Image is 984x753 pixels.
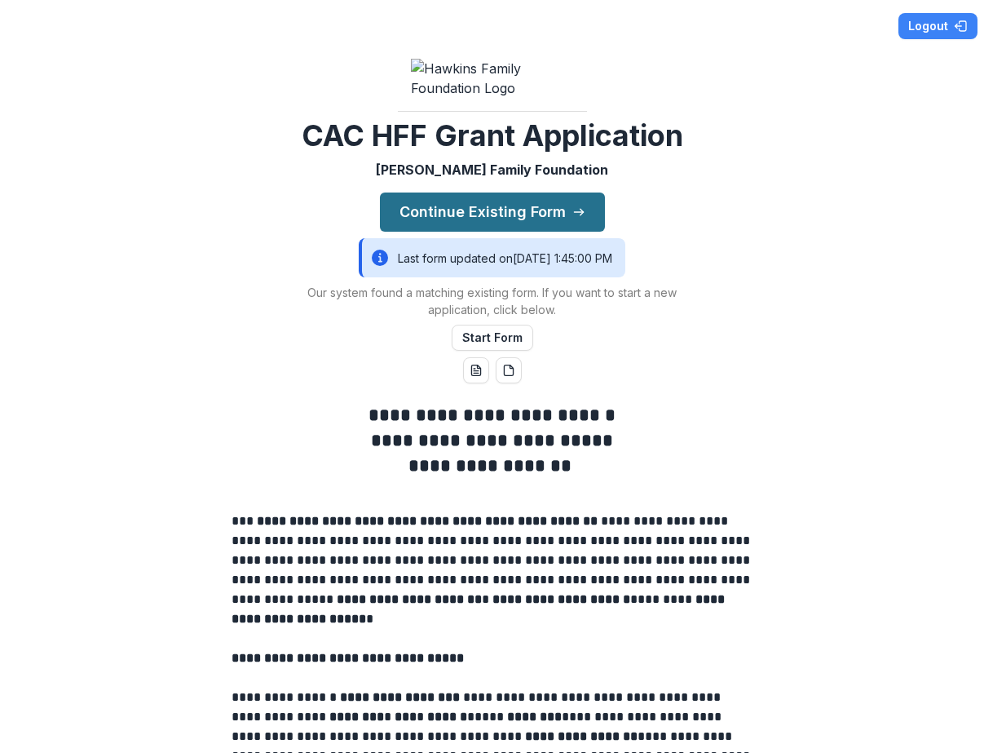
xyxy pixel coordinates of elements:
button: Start Form [452,325,533,351]
button: Logout [898,13,977,39]
img: Hawkins Family Foundation Logo [411,59,574,98]
button: word-download [463,357,489,383]
button: pdf-download [496,357,522,383]
h2: CAC HFF Grant Application [302,118,683,153]
div: Last form updated on [DATE] 1:45:00 PM [359,238,625,277]
p: Our system found a matching existing form. If you want to start a new application, click below. [289,284,696,318]
button: Continue Existing Form [380,193,605,232]
p: [PERSON_NAME] Family Foundation [376,160,608,179]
